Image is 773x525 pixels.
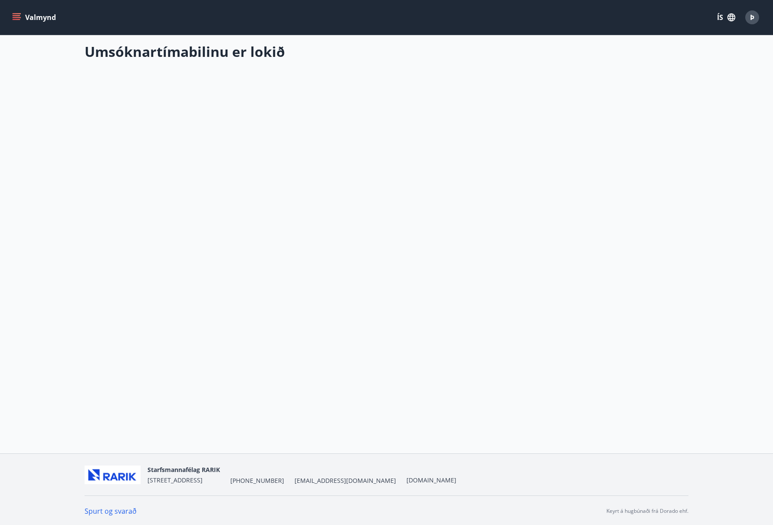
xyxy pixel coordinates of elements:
button: menu [10,10,59,25]
span: [EMAIL_ADDRESS][DOMAIN_NAME] [295,476,396,485]
span: [STREET_ADDRESS] [147,476,203,484]
button: ÍS [712,10,740,25]
p: Keyrt á hugbúnaði frá Dorado ehf. [606,507,688,515]
h2: Umsóknartímabilinu er lokið [85,42,688,61]
span: [PHONE_NUMBER] [230,476,284,485]
a: Spurt og svarað [85,506,137,516]
span: Þ [750,13,754,22]
a: [DOMAIN_NAME] [406,476,456,484]
img: ZmrgJ79bX6zJLXUGuSjrUVyxXxBt3QcBuEz7Nz1t.png [85,466,141,484]
span: Starfsmannafélag RARIK [147,466,220,474]
button: Þ [742,7,763,28]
